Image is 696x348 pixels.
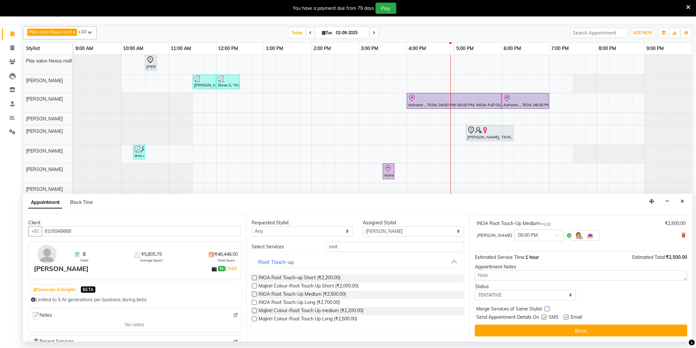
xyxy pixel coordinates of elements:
[34,264,88,274] div: [PERSON_NAME]
[376,3,396,14] button: Pay
[259,307,364,315] span: Majirel Colour-Root Touch Up medium (₹2,200.00)
[26,148,63,154] span: [PERSON_NAME]
[28,197,62,209] span: Appointment
[83,251,86,258] span: 8
[632,28,654,37] button: ADD NEW
[293,5,374,12] div: You have a payment due from 79 days
[218,266,225,271] span: ₹0
[475,283,576,290] div: Status
[571,314,582,322] span: Email
[384,164,394,178] div: Ashwini ., TK04, 03:30 PM-03:45 PM, Threading-Eye Brow Shaping
[215,251,238,258] span: ₹46,446.00
[633,254,666,260] span: Estimated Total:
[575,232,583,239] img: Hairdresser.png
[31,338,74,346] span: Recent Services
[26,166,63,172] span: [PERSON_NAME]
[121,44,145,53] a: 10:00 AM
[146,56,156,70] div: [PERSON_NAME], TK01, 10:30 AM-10:45 AM, keratin [MEDICAL_DATA] treatment (fine hair) Short
[252,219,353,226] div: Requested Stylist
[26,58,72,64] span: Play salon Nexus mall
[26,96,63,102] span: [PERSON_NAME]
[633,30,653,35] span: ADD NEW
[312,44,333,53] a: 2:00 PM
[70,199,93,205] span: Block Time
[502,44,523,53] a: 6:00 PM
[26,45,40,51] span: Stylist
[476,306,542,314] span: Merge Services of Same Stylist
[74,44,95,53] a: 9:00 AM
[134,146,144,159] div: Anu A, TK02, 10:15 AM-10:30 AM, Threading-Eye Brow Shaping
[645,44,666,53] a: 9:00 PM
[31,296,238,303] div: Limited to 5 AI generations per business during beta.
[193,76,215,88] div: [PERSON_NAME], TK03, 11:30 AM-12:00 PM, Head Shave
[475,325,687,336] button: Book
[141,251,162,258] span: ₹5,805.75
[26,116,63,122] span: [PERSON_NAME]
[259,291,346,299] span: INOA Root Touch-Up Medium (₹2,500.00)
[326,242,464,252] input: Search by service name
[37,245,57,264] img: avatar
[363,219,464,226] div: Assigned Stylist
[26,186,63,192] span: [PERSON_NAME]
[169,44,193,53] a: 11:00 AM
[475,254,525,260] span: Estimated Service Time:
[477,220,551,227] div: INOA Root Touch-Up Medium
[678,196,687,207] button: Close
[218,258,235,263] span: Total Spent
[28,219,241,226] div: Client
[32,285,78,294] button: Generate AI Insights
[225,264,238,272] span: |
[80,258,88,263] span: Visits
[26,78,63,84] span: [PERSON_NAME]
[407,44,428,53] a: 4:00 PM
[26,128,63,134] span: [PERSON_NAME]
[455,44,475,53] a: 5:00 PM
[72,29,75,35] a: x
[28,226,42,236] button: +91
[467,126,513,140] div: [PERSON_NAME], TK05, 05:15 PM-06:15 PM, Hair Cut [DEMOGRAPHIC_DATA] (Senior Stylist)
[217,44,240,53] a: 12:00 PM
[31,311,52,320] span: Notes
[226,264,238,272] a: Add
[259,283,359,291] span: Majirel Colour-Root Touch Up Short (₹2,000.00)
[217,76,239,88] div: Shree S, TK03, 12:00 PM-12:30 PM, [PERSON_NAME] Shaping
[247,243,321,250] div: Select Services
[544,221,551,226] span: 1 hr
[570,28,628,38] input: Search Appointment
[125,321,144,328] span: No notes
[475,263,687,270] div: Appointment Notes
[259,258,294,266] div: Root Touch-up
[29,29,72,35] span: Play salon Nexus mall
[289,28,305,38] span: Today
[550,44,570,53] a: 7:00 PM
[549,314,559,322] span: SMS
[140,258,163,263] span: Average Spent
[264,44,285,53] a: 1:00 PM
[360,44,380,53] a: 3:00 PM
[476,314,539,322] span: Send Appointment Details On
[525,254,539,260] span: 1 hour
[255,256,462,268] button: Root Touch-up
[665,220,686,227] div: ₹2,500.00
[259,299,340,307] span: INOA Root Touch-Up Long (₹2,700.00)
[477,232,512,239] span: [PERSON_NAME]
[81,286,95,293] span: BETA
[586,232,594,239] img: Interior.png
[42,226,241,236] input: Search by Name/Mobile/Email/Code
[597,44,618,53] a: 8:00 PM
[334,28,367,38] input: 2025-09-02
[259,315,358,324] span: Majirel Colour-Root Touch Up Long (₹2,500.00)
[666,254,687,260] span: ₹2,500.00
[408,94,501,108] div: Ashwini ., TK04, 04:00 PM-06:00 PM, INOA-Full Global Colour - Short
[539,221,551,226] small: for
[78,29,91,34] span: +10
[320,30,334,35] span: Tue
[259,274,341,283] span: INOA Root Touch-up Short (₹2,200.00)
[503,94,549,108] div: Ashwini ., TK04, 06:00 PM-07:00 PM, Hair Cut [DEMOGRAPHIC_DATA] (Senior Stylist)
